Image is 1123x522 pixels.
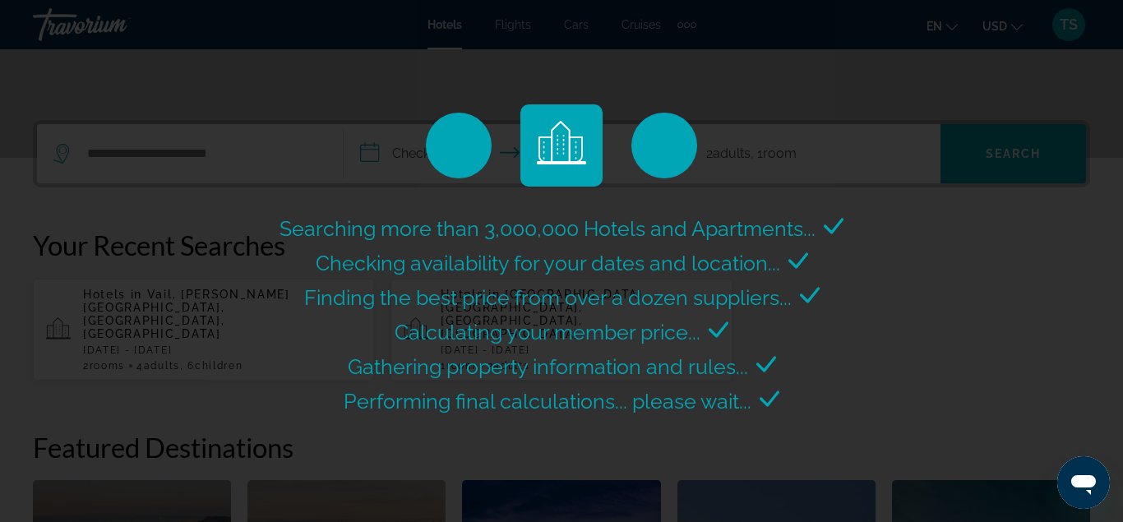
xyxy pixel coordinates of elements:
span: Performing final calculations... please wait... [344,389,751,413]
span: Finding the best price from over a dozen suppliers... [304,285,792,310]
span: Searching more than 3,000,000 Hotels and Apartments... [280,216,816,241]
span: Checking availability for your dates and location... [316,251,780,275]
iframe: Button to launch messaging window [1057,456,1110,509]
span: Gathering property information and rules... [348,354,748,379]
span: Calculating your member price... [395,320,700,344]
